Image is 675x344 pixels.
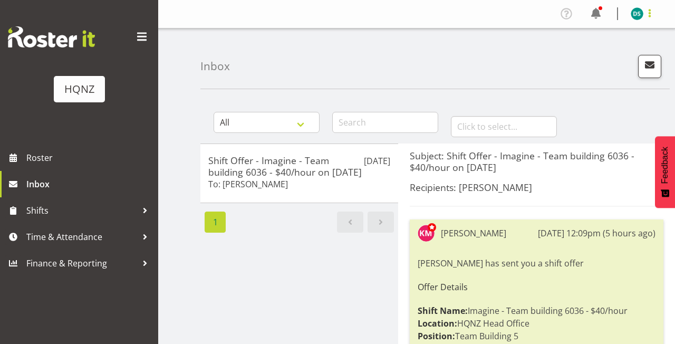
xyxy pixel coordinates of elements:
[368,212,394,233] a: Next page
[655,136,675,208] button: Feedback - Show survey
[441,227,506,240] div: [PERSON_NAME]
[410,181,663,193] h5: Recipients: [PERSON_NAME]
[337,212,363,233] a: Previous page
[451,116,557,137] input: Click to select...
[26,150,153,166] span: Roster
[208,155,390,178] h5: Shift Offer - Imagine - Team building 6036 - $40/hour on [DATE]
[208,179,288,189] h6: To: [PERSON_NAME]
[418,330,455,342] strong: Position:
[410,150,663,173] h5: Subject: Shift Offer - Imagine - Team building 6036 - $40/hour on [DATE]
[26,229,137,245] span: Time & Attendance
[26,176,153,192] span: Inbox
[660,147,670,184] span: Feedback
[332,112,438,133] input: Search
[418,318,457,329] strong: Location:
[26,203,137,218] span: Shifts
[418,305,468,317] strong: Shift Name:
[200,60,230,72] h4: Inbox
[8,26,95,47] img: Rosterit website logo
[418,282,655,292] h6: Offer Details
[631,7,643,20] img: damian-smuskiewics11615.jpg
[538,227,655,240] div: [DATE] 12:09pm (5 hours ago)
[364,155,390,167] p: [DATE]
[418,225,435,242] img: kate-mclennan9814.jpg
[26,255,137,271] span: Finance & Reporting
[64,81,94,97] div: HQNZ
